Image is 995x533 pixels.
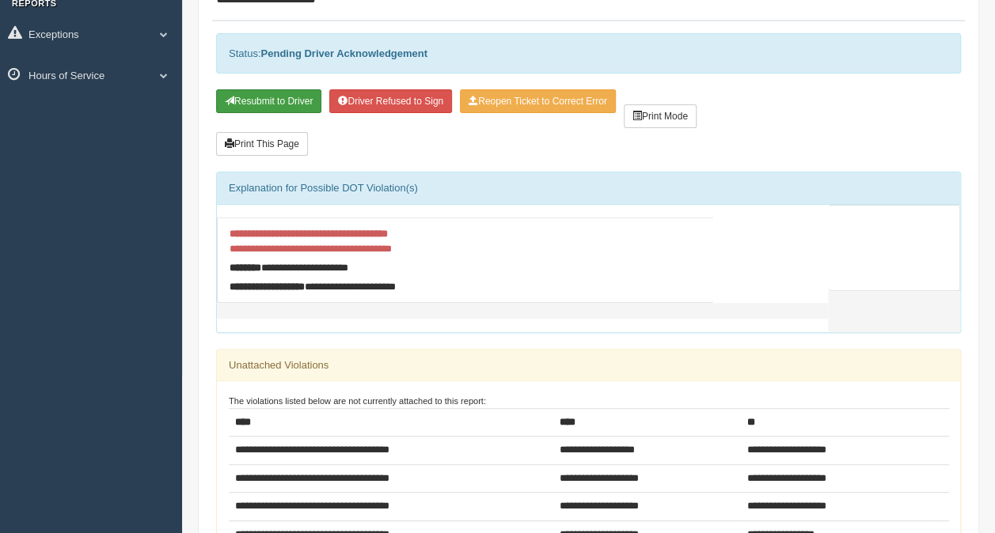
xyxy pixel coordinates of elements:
div: Status: [216,33,961,74]
strong: Pending Driver Acknowledgement [260,47,427,59]
button: Driver Refused to Sign [329,89,452,113]
button: Print This Page [216,132,308,156]
button: Print Mode [624,104,697,128]
small: The violations listed below are not currently attached to this report: [229,396,486,406]
div: Unattached Violations [217,350,960,381]
div: Explanation for Possible DOT Violation(s) [217,172,960,204]
button: Resubmit To Driver [216,89,321,113]
button: Reopen Ticket [460,89,616,113]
